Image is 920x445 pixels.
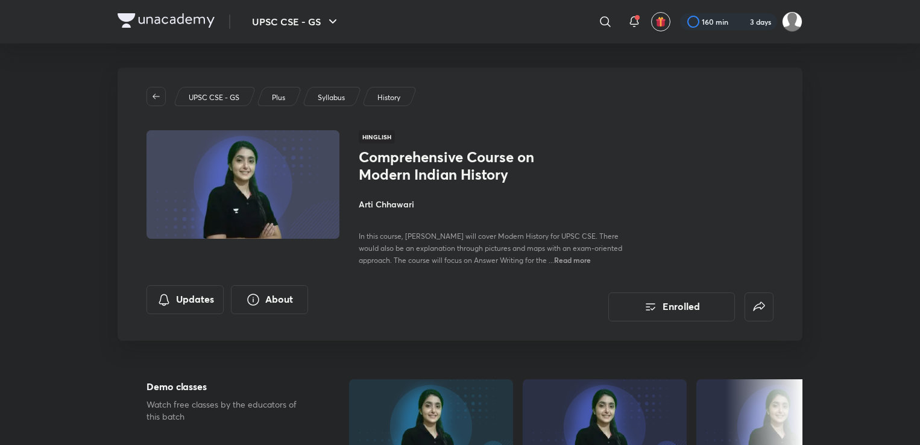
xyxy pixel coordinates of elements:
[359,148,556,183] h1: Comprehensive Course on Modern Indian History
[189,92,239,103] p: UPSC CSE - GS
[359,232,622,265] span: In this course, [PERSON_NAME] will cover Modern History for UPSC CSE. There would also be an expl...
[608,292,735,321] button: Enrolled
[318,92,345,103] p: Syllabus
[782,11,802,32] img: Amrendra sharma
[316,92,347,103] a: Syllabus
[655,16,666,27] img: avatar
[118,13,215,28] img: Company Logo
[231,285,308,314] button: About
[147,399,310,423] p: Watch free classes by the educators of this batch
[359,198,629,210] h4: Arti Chhawari
[245,10,347,34] button: UPSC CSE - GS
[147,285,224,314] button: Updates
[147,379,310,394] h5: Demo classes
[145,129,341,240] img: Thumbnail
[359,130,395,144] span: Hinglish
[270,92,288,103] a: Plus
[187,92,242,103] a: UPSC CSE - GS
[745,292,773,321] button: false
[272,92,285,103] p: Plus
[554,255,591,265] span: Read more
[377,92,400,103] p: History
[651,12,670,31] button: avatar
[736,16,748,28] img: streak
[376,92,403,103] a: History
[118,13,215,31] a: Company Logo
